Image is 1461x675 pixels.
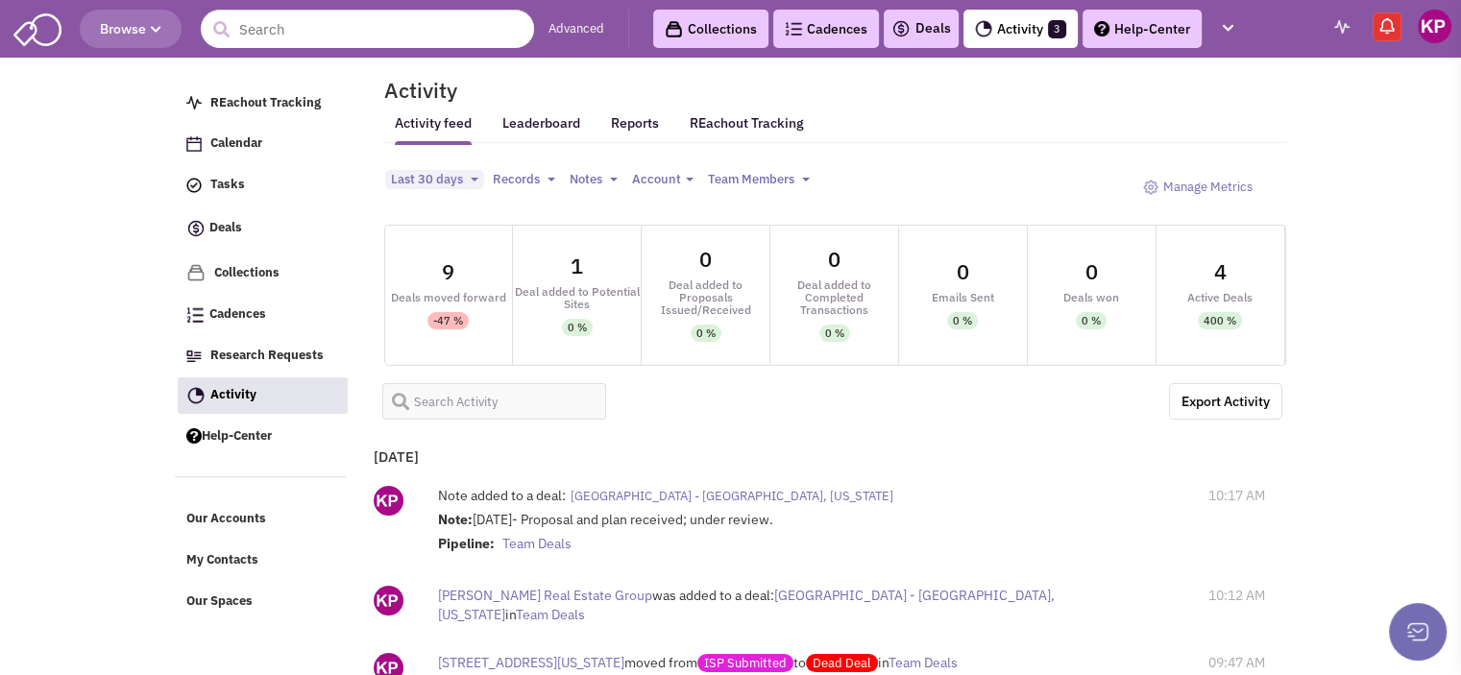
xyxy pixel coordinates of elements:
[1028,291,1156,303] div: Deals won
[210,94,321,110] span: REachout Tracking
[13,10,61,46] img: SmartAdmin
[1094,21,1109,36] img: help.png
[516,606,585,623] span: Team Deals
[186,178,202,193] img: icon-tasks.png
[665,20,683,38] img: icon-collection-lavender-black.svg
[1169,383,1282,420] a: Export the below as a .XLSX spreadsheet
[653,10,768,48] a: Collections
[899,291,1027,303] div: Emails Sent
[186,217,206,240] img: icon-deals.svg
[1208,653,1265,672] span: 09:47 AM
[571,488,893,504] span: [GEOGRAPHIC_DATA] - [GEOGRAPHIC_DATA], [US_STATE]
[548,20,604,38] a: Advanced
[385,291,513,303] div: Deals moved forward
[438,653,1062,672] div: moved from to in
[1048,20,1066,38] span: 3
[611,114,659,144] a: Reports
[773,10,879,48] a: Cadences
[186,350,202,362] img: Research.png
[1157,291,1284,303] div: Active Deals
[210,177,245,193] span: Tasks
[1418,10,1451,43] img: Keypoint Partners
[1082,312,1101,329] div: 0 %
[395,114,472,145] a: Activity feed
[702,170,816,190] button: Team Members
[177,419,347,455] a: Help-Center
[374,586,403,615] img: ny_GipEnDU-kinWYCc5EwQ.png
[442,261,454,282] div: 9
[502,114,580,145] a: Leaderboard
[210,386,256,402] span: Activity
[568,319,587,336] div: 0 %
[1085,261,1098,282] div: 0
[1133,170,1262,205] a: Manage Metrics
[708,171,794,187] span: Team Members
[571,255,583,277] div: 1
[513,285,641,310] div: Deal added to Potential Sites
[177,254,347,292] a: Collections
[891,17,911,40] img: icon-deals.svg
[177,208,347,250] a: Deals
[1208,586,1265,605] span: 10:12 AM
[177,338,347,374] a: Research Requests
[186,428,202,444] img: help.png
[690,103,804,143] a: REachout Tracking
[632,171,681,187] span: Account
[177,584,347,620] a: Our Spaces
[889,654,958,671] span: Team Deals
[100,20,161,37] span: Browse
[177,542,347,579] a: My Contacts
[957,261,969,282] div: 0
[1143,180,1158,195] img: octicon_gear-24.png
[186,592,253,609] span: Our Spaces
[696,325,716,342] div: 0 %
[80,10,182,48] button: Browse
[493,171,540,187] span: Records
[433,312,463,329] div: -47 %
[438,587,1055,623] span: [GEOGRAPHIC_DATA] - [GEOGRAPHIC_DATA], [US_STATE]
[502,535,572,552] span: Team Deals
[360,82,457,99] h2: Activity
[177,126,347,162] a: Calendar
[953,312,972,329] div: 0 %
[1208,486,1265,505] span: 10:17 AM
[438,535,495,552] strong: Pipeline:
[210,347,324,363] span: Research Requests
[564,170,623,190] button: Notes
[374,486,403,516] img: ny_GipEnDU-kinWYCc5EwQ.png
[177,501,347,538] a: Our Accounts
[178,377,348,414] a: Activity
[177,297,347,333] a: Cadences
[1214,261,1227,282] div: 4
[806,654,878,672] span: Dead Deal
[1204,312,1236,329] div: 400 %
[438,511,473,528] strong: Note:
[1083,10,1202,48] a: Help-Center
[642,278,769,316] div: Deal added to Proposals Issued/Received
[785,22,802,36] img: Cadences_logo.png
[487,170,561,190] button: Records
[438,486,566,505] label: Note added to a deal:
[570,171,602,187] span: Notes
[438,587,652,604] span: [PERSON_NAME] Real Estate Group
[963,10,1078,48] a: Activity3
[186,307,204,323] img: Cadences_logo.png
[391,171,463,187] span: Last 30 days
[210,135,262,152] span: Calendar
[975,20,992,37] img: Activity.png
[825,325,844,342] div: 0 %
[186,511,266,527] span: Our Accounts
[438,586,1062,624] div: was added to a deal: in
[626,170,699,190] button: Account
[697,654,793,672] span: ISP Submitted
[374,447,419,466] b: [DATE]
[699,249,712,270] div: 0
[209,306,266,323] span: Cadences
[770,278,898,316] div: Deal added to Completed Transactions
[438,510,1119,558] div: [DATE]- Proposal and plan received; under review.
[828,249,840,270] div: 0
[186,136,202,152] img: Calendar.png
[214,264,280,280] span: Collections
[438,654,624,671] span: [STREET_ADDRESS][US_STATE]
